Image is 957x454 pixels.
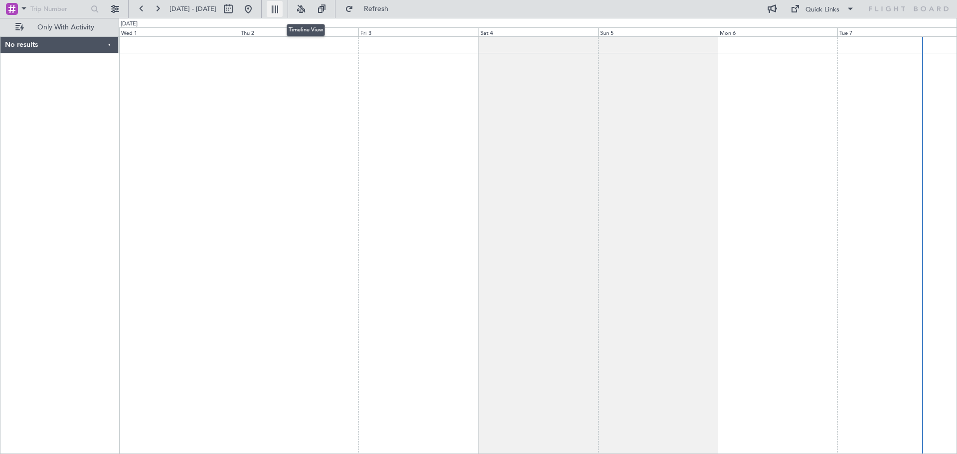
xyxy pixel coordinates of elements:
[478,27,598,36] div: Sat 4
[119,27,239,36] div: Wed 1
[718,27,837,36] div: Mon 6
[169,4,216,13] span: [DATE] - [DATE]
[30,1,88,16] input: Trip Number
[11,19,108,35] button: Only With Activity
[358,27,478,36] div: Fri 3
[598,27,718,36] div: Sun 5
[121,20,138,28] div: [DATE]
[340,1,400,17] button: Refresh
[239,27,358,36] div: Thu 2
[355,5,397,12] span: Refresh
[26,24,105,31] span: Only With Activity
[805,5,839,15] div: Quick Links
[837,27,957,36] div: Tue 7
[786,1,859,17] button: Quick Links
[287,24,325,36] div: Timeline View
